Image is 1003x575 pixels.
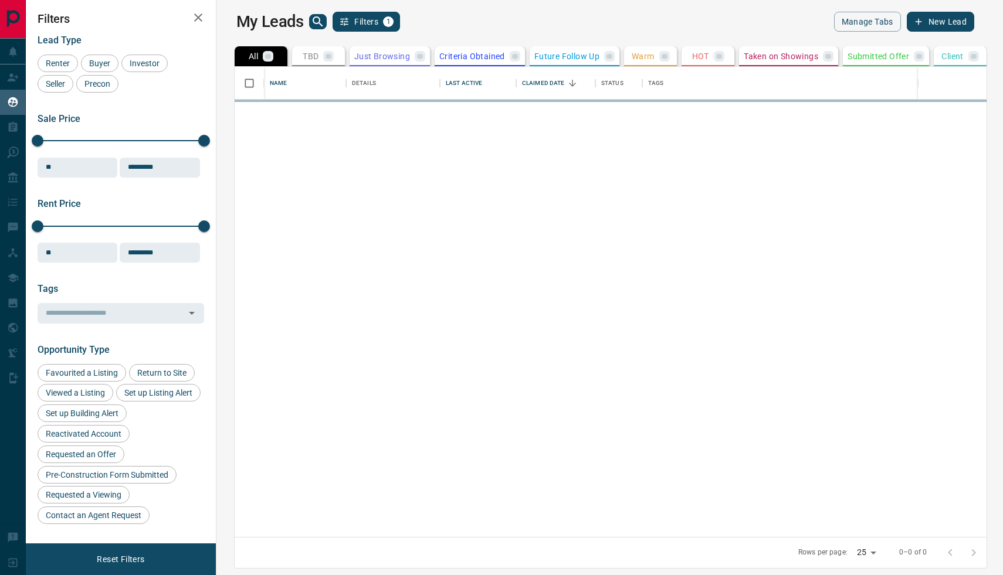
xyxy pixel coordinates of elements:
div: Set up Building Alert [38,404,127,422]
span: Return to Site [133,368,191,377]
button: Manage Tabs [834,12,901,32]
button: Filters1 [333,12,400,32]
h2: Filters [38,12,204,26]
span: Viewed a Listing [42,388,109,397]
span: Tags [38,283,58,294]
div: Return to Site [129,364,195,382]
div: Investor [121,55,168,72]
p: Just Browsing [354,52,410,60]
div: Favourited a Listing [38,364,126,382]
div: Status [595,67,642,100]
div: Claimed Date [522,67,565,100]
div: Pre-Construction Form Submitted [38,466,177,484]
div: Set up Listing Alert [116,384,201,402]
span: 1 [384,18,392,26]
p: Client [941,52,963,60]
div: Claimed Date [516,67,595,100]
span: Buyer [85,59,114,68]
div: Details [352,67,376,100]
span: Requested an Offer [42,450,120,459]
span: Reactivated Account [42,429,126,438]
span: Favourited a Listing [42,368,122,377]
div: Buyer [81,55,118,72]
div: Renter [38,55,78,72]
div: Requested an Offer [38,445,124,463]
span: Renter [42,59,74,68]
div: Requested a Viewing [38,486,130,503]
span: Seller [42,79,69,89]
div: Precon [76,75,118,93]
span: Contact an Agent Request [42,511,145,520]
span: Investor [126,59,164,68]
p: Taken on Showings [744,52,818,60]
div: 25 [852,544,880,561]
p: All [249,52,258,60]
div: Name [270,67,287,100]
p: Criteria Obtained [439,52,505,60]
div: Name [264,67,346,100]
button: New Lead [907,12,974,32]
button: search button [309,14,327,29]
div: Last Active [440,67,516,100]
span: Pre-Construction Form Submitted [42,470,172,479]
button: Open [184,305,200,321]
span: Lead Type [38,35,82,46]
div: Last Active [446,67,482,100]
p: Submitted Offer [848,52,909,60]
p: Warm [632,52,655,60]
div: Contact an Agent Request [38,506,150,524]
button: Sort [564,75,581,91]
p: 0–0 of 0 [899,547,927,557]
p: TBD [303,52,318,60]
h1: My Leads [236,12,304,31]
span: Sale Price [38,113,80,124]
p: Rows per page: [798,547,848,557]
span: Precon [80,79,114,89]
span: Requested a Viewing [42,490,126,499]
p: HOT [692,52,709,60]
div: Seller [38,75,73,93]
div: Viewed a Listing [38,384,113,402]
span: Set up Building Alert [42,409,123,418]
span: Opportunity Type [38,344,110,355]
p: Future Follow Up [534,52,599,60]
div: Details [346,67,440,100]
div: Tags [642,67,947,100]
span: Rent Price [38,198,81,209]
span: Set up Listing Alert [120,388,196,397]
div: Reactivated Account [38,425,130,443]
div: Tags [648,67,664,100]
div: Status [601,67,624,100]
button: Reset Filters [89,549,152,569]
